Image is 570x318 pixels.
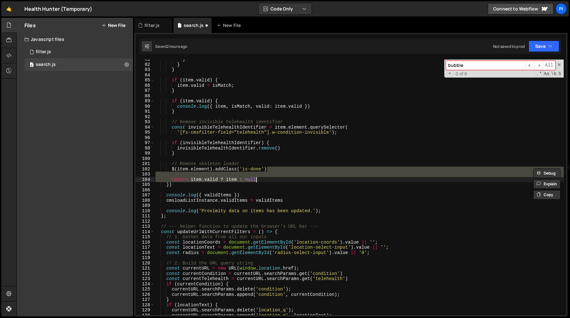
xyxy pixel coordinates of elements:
[136,93,154,99] div: 88
[136,88,154,93] div: 87
[24,5,92,13] div: Health Hunter (Temporary)
[136,78,154,83] div: 85
[136,266,154,271] div: 121
[493,44,525,49] div: Not saved to prod
[217,22,243,29] div: New File
[136,161,154,167] div: 101
[136,57,154,62] div: 81
[558,71,562,77] span: Search In Selection
[136,67,154,73] div: 83
[136,245,154,250] div: 117
[136,203,154,208] div: 109
[1,1,17,16] a: 🤙
[136,276,154,282] div: 123
[24,58,133,71] div: 16494/45041.js
[167,44,187,49] div: 2 hours ago
[543,61,555,70] span: Alt-Enter
[136,114,154,120] div: 92
[136,119,154,125] div: 93
[136,83,154,88] div: 86
[136,302,154,308] div: 128
[136,213,154,219] div: 111
[525,61,534,70] span: ​
[555,3,567,15] a: Pi
[446,71,453,77] span: Toggle Replace mode
[136,208,154,214] div: 110
[550,71,557,77] span: Whole Word Search
[136,151,154,156] div: 99
[136,156,154,162] div: 100
[136,261,154,266] div: 120
[136,62,154,67] div: 82
[136,99,154,104] div: 89
[258,3,312,15] button: Code Only
[136,287,154,292] div: 125
[136,177,154,182] div: 104
[136,140,154,146] div: 97
[529,41,559,52] button: Save
[136,109,154,114] div: 91
[136,234,154,240] div: 115
[136,135,154,141] div: 96
[533,169,560,178] button: Debug
[144,22,160,29] div: filter.js
[533,179,560,189] button: Explain
[136,255,154,261] div: 119
[136,308,154,313] div: 129
[102,23,125,28] button: New File
[136,229,154,235] div: 114
[136,130,154,135] div: 95
[533,190,560,200] button: Copy
[136,282,154,287] div: 124
[24,22,36,29] h2: Files
[17,33,133,46] div: Javascript files
[36,49,51,55] div: filter.js
[136,73,154,78] div: 84
[136,224,154,229] div: 113
[136,125,154,130] div: 94
[36,62,56,67] div: search.js
[536,71,542,77] span: RegExp Search
[136,219,154,224] div: 112
[136,172,154,177] div: 103
[543,71,550,77] span: CaseSensitive Search
[488,3,554,15] a: Connect to Webflow
[136,167,154,172] div: 102
[136,297,154,302] div: 127
[136,292,154,297] div: 126
[136,250,154,256] div: 118
[446,61,525,70] input: Search for
[184,22,204,29] div: search.js
[136,146,154,151] div: 98
[136,193,154,198] div: 107
[155,44,187,49] div: Saved
[136,198,154,203] div: 108
[136,104,154,109] div: 90
[136,188,154,193] div: 106
[453,71,470,77] span: 0 of 0
[136,182,154,188] div: 105
[24,46,133,58] div: 16494/44708.js
[136,271,154,277] div: 122
[136,240,154,245] div: 116
[534,61,543,70] span: ​
[30,63,34,68] span: 0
